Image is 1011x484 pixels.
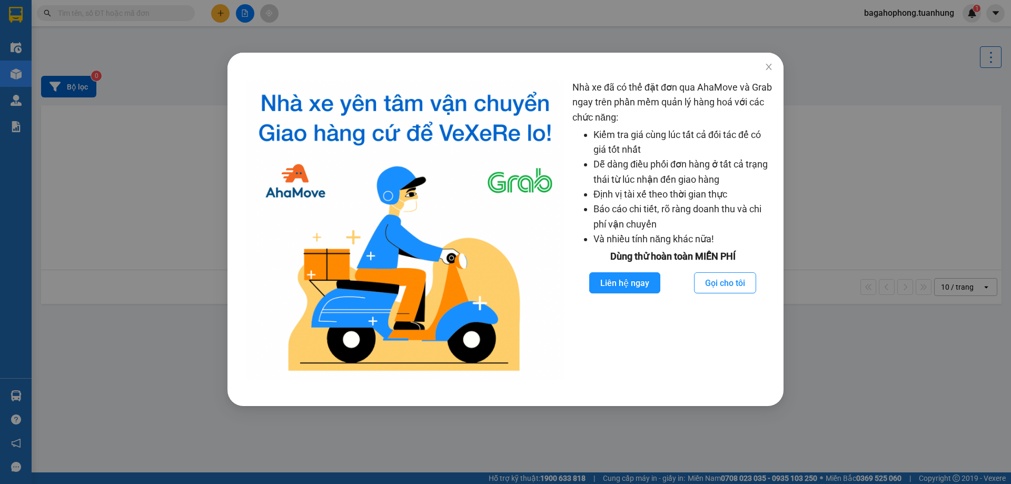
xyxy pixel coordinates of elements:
span: close [765,63,773,71]
button: Liên hệ ngay [589,272,660,293]
li: Và nhiều tính năng khác nữa! [593,232,773,246]
span: Liên hệ ngay [600,276,649,290]
li: Báo cáo chi tiết, rõ ràng doanh thu và chi phí vận chuyển [593,202,773,232]
button: Close [754,53,784,82]
div: Dùng thử hoàn toàn MIỄN PHÍ [572,249,773,264]
li: Dễ dàng điều phối đơn hàng ở tất cả trạng thái từ lúc nhận đến giao hàng [593,157,773,187]
div: Nhà xe đã có thể đặt đơn qua AhaMove và Grab ngay trên phần mềm quản lý hàng hoá với các chức năng: [572,80,773,380]
button: Gọi cho tôi [694,272,756,293]
span: Gọi cho tôi [705,276,745,290]
img: logo [246,80,564,380]
li: Định vị tài xế theo thời gian thực [593,187,773,202]
li: Kiểm tra giá cùng lúc tất cả đối tác để có giá tốt nhất [593,127,773,157]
